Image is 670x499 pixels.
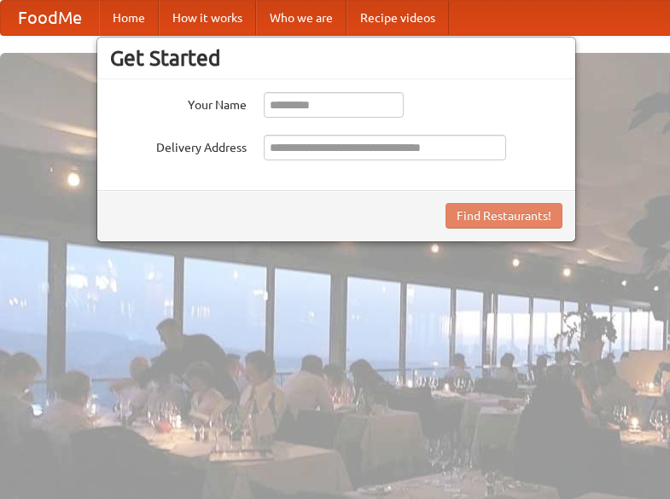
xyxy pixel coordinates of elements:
[159,1,256,35] a: How it works
[110,45,562,71] h3: Get Started
[110,135,247,156] label: Delivery Address
[99,1,159,35] a: Home
[1,1,99,35] a: FoodMe
[347,1,449,35] a: Recipe videos
[446,203,562,229] button: Find Restaurants!
[110,92,247,113] label: Your Name
[256,1,347,35] a: Who we are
